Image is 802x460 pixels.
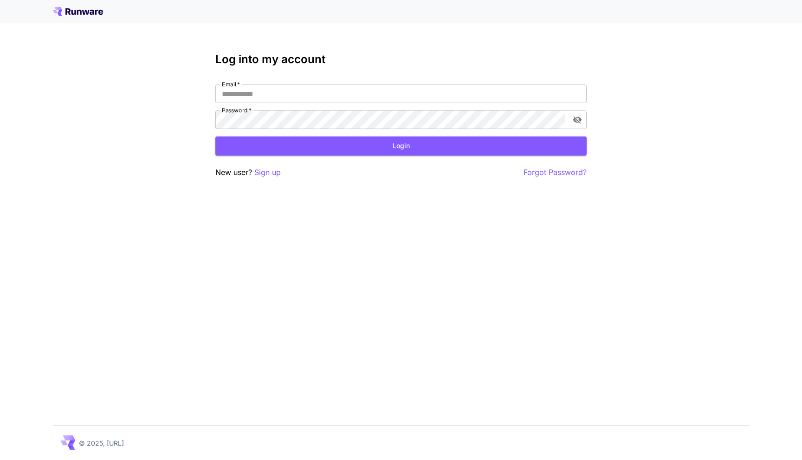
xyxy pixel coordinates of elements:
[215,167,281,178] p: New user?
[79,438,124,448] p: © 2025, [URL]
[222,80,240,88] label: Email
[215,136,587,155] button: Login
[215,53,587,66] h3: Log into my account
[524,167,587,178] button: Forgot Password?
[254,167,281,178] button: Sign up
[222,106,252,114] label: Password
[569,111,586,128] button: toggle password visibility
